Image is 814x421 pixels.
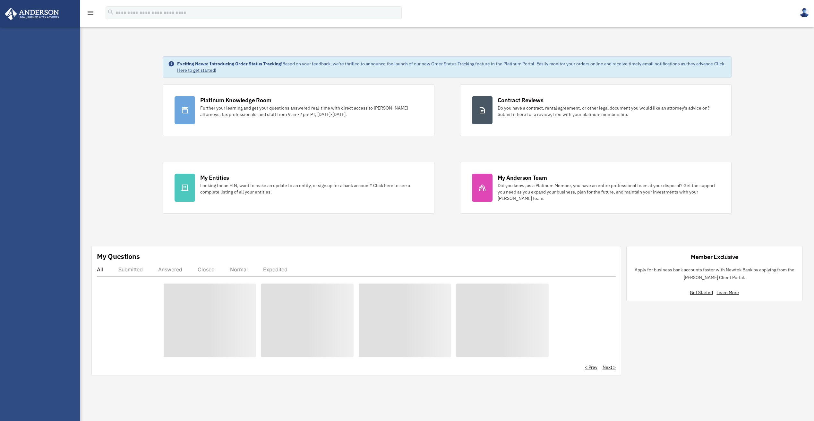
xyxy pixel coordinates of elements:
[177,61,282,67] strong: Exciting News: Introducing Order Status Tracking!
[107,9,114,16] i: search
[200,182,423,195] div: Looking for an EIN, want to make an update to an entity, or sign up for a bank account? Click her...
[3,8,61,20] img: Anderson Advisors Platinum Portal
[585,364,597,370] a: < Prev
[263,266,287,273] div: Expedited
[498,105,720,118] div: Do you have a contract, rental agreement, or other legal document you would like an attorney's ad...
[163,162,434,214] a: My Entities Looking for an EIN, want to make an update to an entity, or sign up for a bank accoun...
[163,84,434,136] a: Platinum Knowledge Room Further your learning and get your questions answered real-time with dire...
[97,252,140,261] div: My Questions
[118,266,143,273] div: Submitted
[200,96,271,104] div: Platinum Knowledge Room
[460,84,732,136] a: Contract Reviews Do you have a contract, rental agreement, or other legal document you would like...
[230,266,248,273] div: Normal
[690,290,715,295] a: Get Started
[198,266,215,273] div: Closed
[800,8,809,17] img: User Pic
[498,96,544,104] div: Contract Reviews
[603,364,616,370] a: Next >
[87,9,94,17] i: menu
[200,105,423,118] div: Further your learning and get your questions answered real-time with direct access to [PERSON_NAM...
[498,182,720,202] div: Did you know, as a Platinum Member, you have an entire professional team at your disposal? Get th...
[177,61,724,73] a: Click Here to get started!
[460,162,732,214] a: My Anderson Team Did you know, as a Platinum Member, you have an entire professional team at your...
[632,266,797,282] p: Apply for business bank accounts faster with Newtek Bank by applying from the [PERSON_NAME] Clien...
[200,174,229,182] div: My Entities
[97,266,103,273] div: All
[158,266,182,273] div: Answered
[177,61,726,73] div: Based on your feedback, we're thrilled to announce the launch of our new Order Status Tracking fe...
[691,253,738,261] div: Member Exclusive
[716,290,739,295] a: Learn More
[498,174,547,182] div: My Anderson Team
[87,11,94,17] a: menu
